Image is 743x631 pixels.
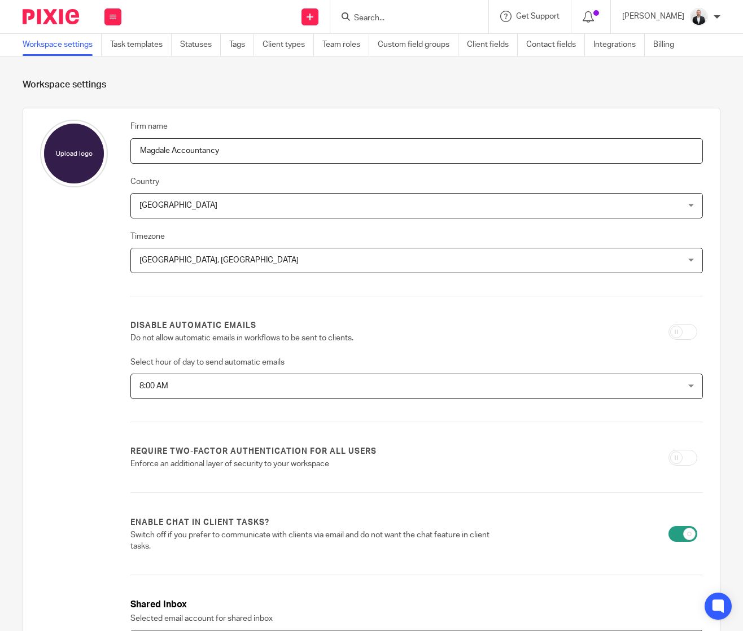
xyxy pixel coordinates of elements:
[353,14,454,24] input: Search
[130,613,273,624] label: Selected email account for shared inbox
[130,458,506,470] p: Enforce an additional layer of security to your workspace
[130,176,159,187] label: Country
[130,446,377,457] label: Require two-factor authentication for all users
[516,12,560,20] span: Get Support
[130,231,165,242] label: Timezone
[110,34,172,56] a: Task templates
[690,8,708,26] img: _SKY9589-Edit-2.jpeg
[139,382,168,390] span: 8:00 AM
[593,34,645,56] a: Integrations
[526,34,585,56] a: Contact fields
[130,138,703,164] input: Name of your firm
[130,598,703,611] h3: Shared Inbox
[23,9,79,24] img: Pixie
[229,34,254,56] a: Tags
[653,34,683,56] a: Billing
[130,529,506,553] p: Switch off if you prefer to communicate with clients via email and do not want the chat feature i...
[622,11,684,22] p: [PERSON_NAME]
[130,332,506,344] p: Do not allow automatic emails in workflows to be sent to clients.
[130,320,256,331] label: Disable automatic emails
[139,201,217,209] span: [GEOGRAPHIC_DATA]
[139,256,299,264] span: [GEOGRAPHIC_DATA], [GEOGRAPHIC_DATA]
[180,34,221,56] a: Statuses
[130,517,269,528] label: Enable chat in client tasks?
[467,34,518,56] a: Client fields
[23,79,720,91] h1: Workspace settings
[130,357,285,368] label: Select hour of day to send automatic emails
[378,34,458,56] a: Custom field groups
[23,34,102,56] a: Workspace settings
[263,34,314,56] a: Client types
[130,121,168,132] label: Firm name
[322,34,369,56] a: Team roles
